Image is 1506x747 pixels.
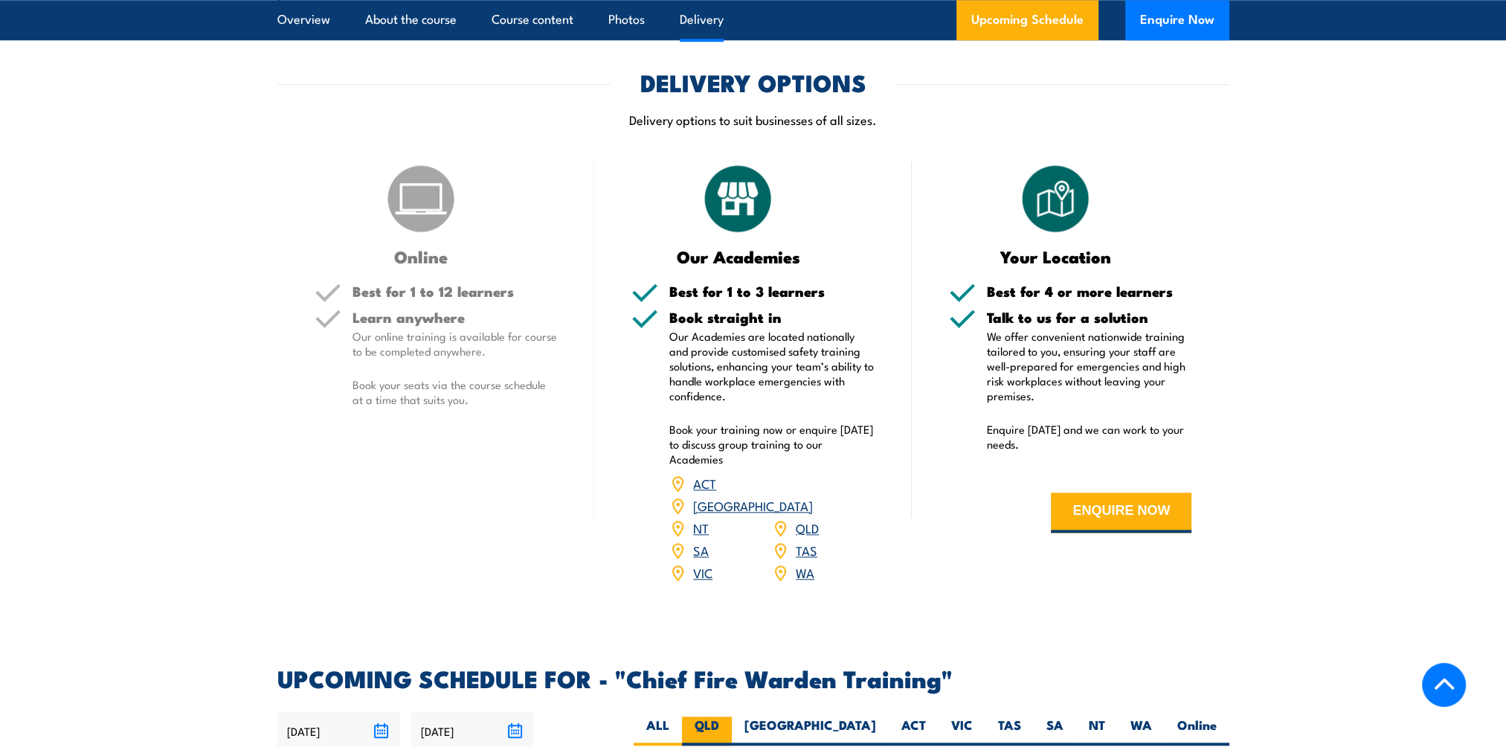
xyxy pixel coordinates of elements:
[693,474,716,492] a: ACT
[987,329,1192,403] p: We offer convenient nationwide training tailored to you, ensuring your staff are well-prepared fo...
[353,329,558,359] p: Our online training is available for course to be completed anywhere.
[796,541,817,559] a: TAS
[669,422,875,467] p: Book your training now or enquire [DATE] to discuss group training to our Academies
[669,310,875,324] h5: Book straight in
[889,716,939,746] label: ACT
[732,716,889,746] label: [GEOGRAPHIC_DATA]
[987,284,1192,298] h5: Best for 4 or more learners
[985,716,1034,746] label: TAS
[949,248,1162,265] h3: Your Location
[693,496,813,514] a: [GEOGRAPHIC_DATA]
[640,71,866,92] h2: DELIVERY OPTIONS
[669,329,875,403] p: Our Academies are located nationally and provide customised safety training solutions, enhancing ...
[353,377,558,407] p: Book your seats via the course schedule at a time that suits you.
[987,422,1192,452] p: Enquire [DATE] and we can work to your needs.
[353,310,558,324] h5: Learn anywhere
[315,248,528,265] h3: Online
[796,519,819,536] a: QLD
[796,563,814,581] a: WA
[1051,493,1191,533] button: ENQUIRE NOW
[1034,716,1076,746] label: SA
[987,310,1192,324] h5: Talk to us for a solution
[693,541,709,559] a: SA
[669,284,875,298] h5: Best for 1 to 3 learners
[1076,716,1118,746] label: NT
[1118,716,1165,746] label: WA
[693,519,709,536] a: NT
[277,111,1229,128] p: Delivery options to suit businesses of all sizes.
[939,716,985,746] label: VIC
[1165,716,1229,746] label: Online
[682,716,732,746] label: QLD
[631,248,845,265] h3: Our Academies
[693,563,712,581] a: VIC
[634,716,682,746] label: ALL
[277,667,1229,688] h2: UPCOMING SCHEDULE FOR - "Chief Fire Warden Training"
[353,284,558,298] h5: Best for 1 to 12 learners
